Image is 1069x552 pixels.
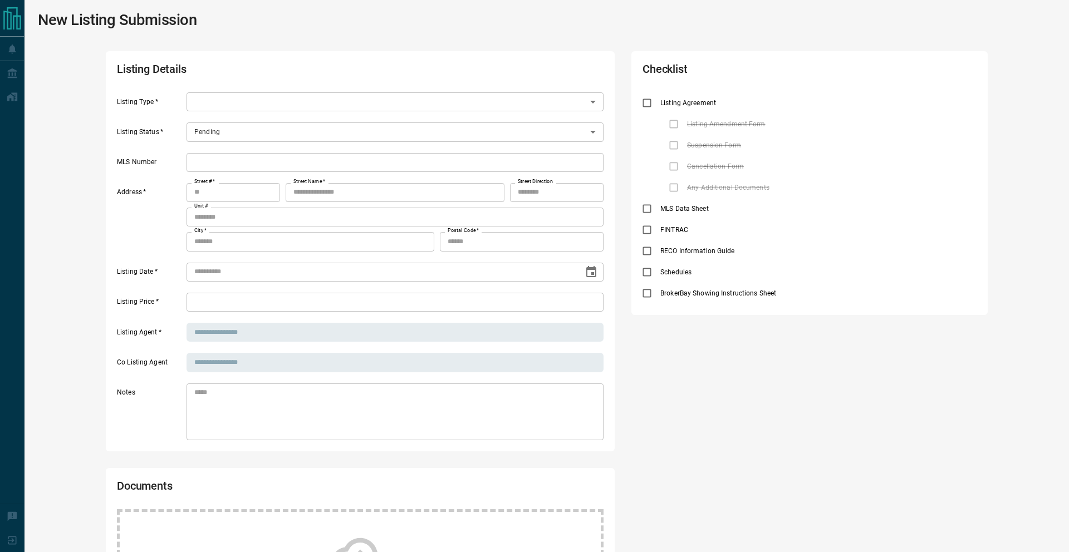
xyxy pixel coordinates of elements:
[684,183,772,193] span: Any Additional Documents
[658,267,694,277] span: Schedules
[117,127,184,142] label: Listing Status
[658,204,712,214] span: MLS Data Sheet
[293,178,325,185] label: Street Name
[117,62,409,81] h2: Listing Details
[658,98,719,108] span: Listing Agreement
[194,203,208,210] label: Unit #
[117,188,184,251] label: Address
[187,122,604,141] div: Pending
[518,178,553,185] label: Street Direction
[117,328,184,342] label: Listing Agent
[448,227,479,234] label: Postal Code
[117,297,184,312] label: Listing Price
[643,62,843,81] h2: Checklist
[194,227,207,234] label: City
[580,261,602,283] button: Choose date
[658,246,737,256] span: RECO Information Guide
[117,157,184,172] label: MLS Number
[117,358,184,372] label: Co Listing Agent
[684,140,744,150] span: Suspension Form
[38,11,197,29] h1: New Listing Submission
[194,178,215,185] label: Street #
[117,267,184,282] label: Listing Date
[684,161,747,171] span: Cancellation Form
[658,225,691,235] span: FINTRAC
[658,288,779,298] span: BrokerBay Showing Instructions Sheet
[684,119,768,129] span: Listing Amendment Form
[117,479,409,498] h2: Documents
[117,388,184,440] label: Notes
[117,97,184,112] label: Listing Type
